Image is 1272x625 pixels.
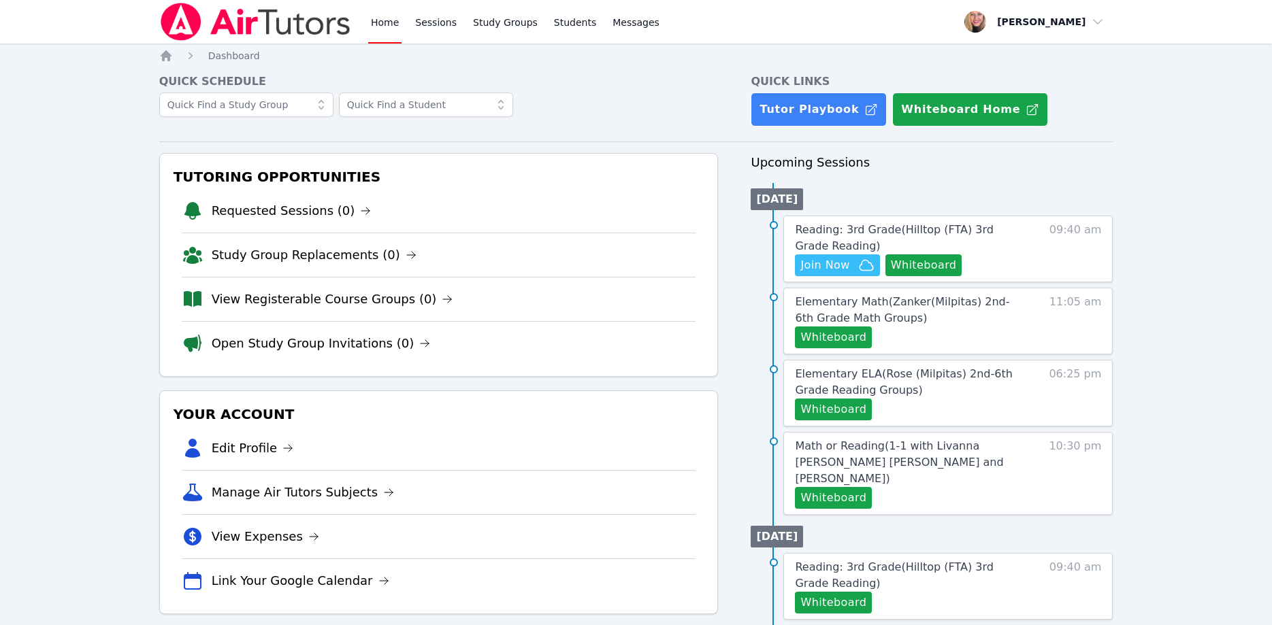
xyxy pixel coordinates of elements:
[171,165,707,189] h3: Tutoring Opportunities
[1049,294,1102,348] span: 11:05 am
[212,483,395,502] a: Manage Air Tutors Subjects
[1049,222,1102,276] span: 09:40 am
[795,487,872,509] button: Whiteboard
[795,326,872,348] button: Whiteboard
[795,439,1003,485] span: Math or Reading ( 1-1 with Livanna [PERSON_NAME] [PERSON_NAME] and [PERSON_NAME] )
[212,571,389,590] a: Link Your Google Calendar
[1049,559,1102,613] span: 09:40 am
[159,3,352,41] img: Air Tutors
[1049,438,1101,509] span: 10:30 pm
[795,295,1009,324] span: Elementary Math ( Zanker(Milpitas) 2nd-6th Grade Math Groups )
[212,246,417,265] a: Study Group Replacements (0)
[885,254,962,276] button: Whiteboard
[208,49,260,63] a: Dashboard
[795,222,1024,254] a: Reading: 3rd Grade(Hilltop (FTA) 3rd Grade Reading)
[212,334,431,353] a: Open Study Group Invitations (0)
[795,294,1024,326] a: Elementary Math(Zanker(Milpitas) 2nd-6th Grade Math Groups)
[208,50,260,61] span: Dashboard
[159,49,1113,63] nav: Breadcrumb
[795,367,1012,396] span: Elementary ELA ( Rose (Milpitas) 2nd-6th Grade Reading Groups )
[212,201,372,220] a: Requested Sessions (0)
[1049,366,1101,420] span: 06:25 pm
[751,526,803,547] li: [DATE]
[171,402,707,426] h3: Your Account
[800,257,849,273] span: Join Now
[795,560,993,590] span: Reading: 3rd Grade ( Hilltop (FTA) 3rd Grade Reading )
[212,439,294,458] a: Edit Profile
[339,92,513,117] input: Quick Find a Student
[892,92,1048,126] button: Whiteboard Home
[159,92,333,117] input: Quick Find a Study Group
[212,527,319,546] a: View Expenses
[751,73,1113,90] h4: Quick Links
[795,559,1024,592] a: Reading: 3rd Grade(Hilltop (FTA) 3rd Grade Reading)
[613,16,659,29] span: Messages
[795,254,879,276] button: Join Now
[795,366,1024,399] a: Elementary ELA(Rose (Milpitas) 2nd-6th Grade Reading Groups)
[751,92,887,126] a: Tutor Playbook
[795,592,872,613] button: Whiteboard
[795,438,1024,487] a: Math or Reading(1-1 with Livanna [PERSON_NAME] [PERSON_NAME] and [PERSON_NAME])
[212,290,453,309] a: View Registerable Course Groups (0)
[795,399,872,420] button: Whiteboard
[751,153,1113,172] h3: Upcoming Sessions
[795,223,993,252] span: Reading: 3rd Grade ( Hilltop (FTA) 3rd Grade Reading )
[159,73,719,90] h4: Quick Schedule
[751,188,803,210] li: [DATE]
